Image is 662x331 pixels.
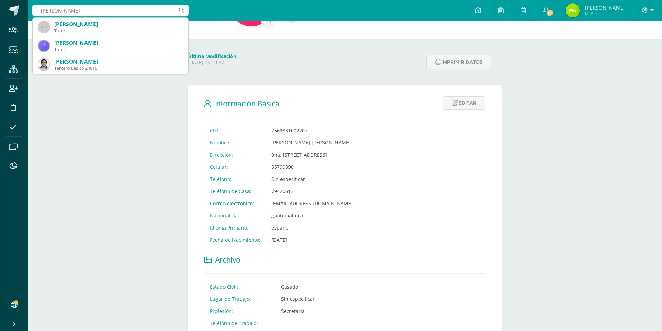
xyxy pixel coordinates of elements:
[204,317,276,329] td: Teléfono de Trabajo:
[266,234,358,246] td: [DATE]
[266,173,358,185] td: Sin especificar
[204,281,276,293] td: Estado Civil:
[426,55,491,69] button: Imprimir datos
[585,4,625,11] span: [PERSON_NAME]
[38,40,49,51] img: 743e4eb37bfaede0d15331ab0bbfc7ae.png
[54,28,183,34] div: Tutor
[188,53,422,59] h4: Última Modificación
[215,255,240,265] span: Archivo
[585,10,625,16] span: Mi Perfil
[54,58,183,65] div: [PERSON_NAME]
[54,47,183,52] div: Tutor
[204,185,266,197] td: Teléfono de Casa:
[266,209,358,222] td: guatemalteca
[32,5,189,16] input: Busca un usuario...
[204,305,276,317] td: Profesión:
[54,39,183,47] div: [PERSON_NAME]
[38,22,49,33] img: 45x45
[276,293,320,305] td: Sin especificar
[54,20,183,28] div: [PERSON_NAME]
[266,222,358,234] td: español
[204,173,266,185] td: Teléfono:
[38,59,49,70] img: 0466920eab9a7fc0f5a10e0b9256841c.png
[266,161,358,173] td: 55799890
[204,293,276,305] td: Lugar de Trabajo:
[266,124,358,136] td: 2569831002207
[546,9,554,17] span: 19
[443,96,485,110] a: Editar
[204,161,266,173] td: Celular:
[204,209,266,222] td: Nacionalidad:
[204,124,266,136] td: CUI:
[276,281,320,293] td: Casado
[204,234,266,246] td: Fecha de Nacimiento:
[204,197,266,209] td: Correo electrónico:
[204,149,266,161] td: Dirección:
[566,3,580,17] img: 6b1e82ac4bc77c91773989d943013bd5.png
[266,197,358,209] td: [EMAIL_ADDRESS][DOMAIN_NAME]
[204,222,266,234] td: Idioma Primario:
[204,136,266,149] td: Nombre:
[266,149,358,161] td: 9na. [STREET_ADDRESS]
[54,65,183,71] div: Tercero Básico 24015
[266,185,358,197] td: 79420613
[214,99,279,108] span: Información Básica
[266,136,358,149] td: [PERSON_NAME] [PERSON_NAME]
[188,59,422,66] p: [DATE] 09:19:37
[276,305,320,317] td: Secretaria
